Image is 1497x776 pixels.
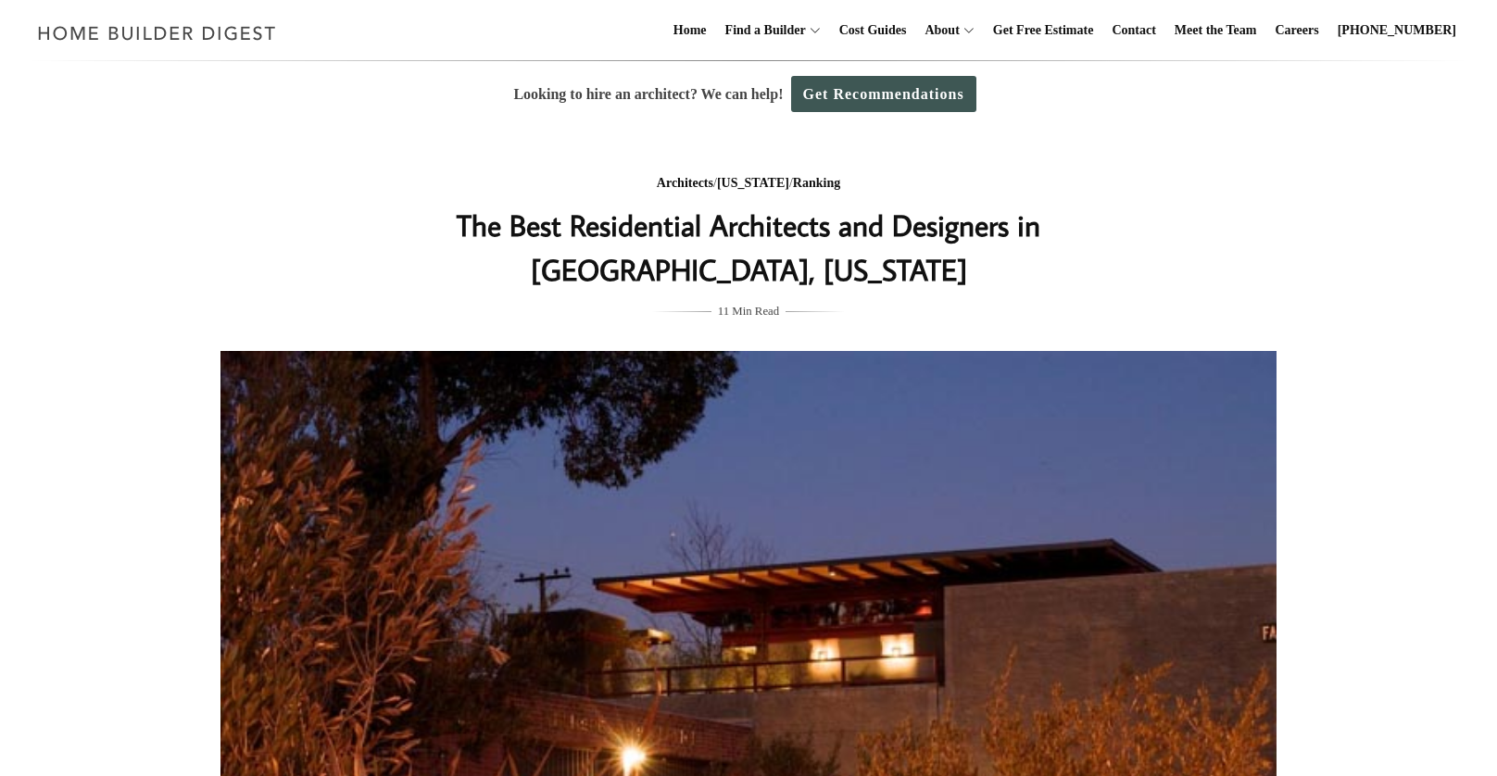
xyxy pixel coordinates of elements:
[30,15,284,51] img: Home Builder Digest
[986,1,1101,60] a: Get Free Estimate
[832,1,914,60] a: Cost Guides
[379,203,1118,292] h1: The Best Residential Architects and Designers in [GEOGRAPHIC_DATA], [US_STATE]
[379,172,1118,195] div: / /
[1167,1,1264,60] a: Meet the Team
[657,176,713,190] a: Architects
[791,76,976,112] a: Get Recommendations
[718,301,779,321] span: 11 Min Read
[1330,1,1464,60] a: [PHONE_NUMBER]
[666,1,714,60] a: Home
[718,1,806,60] a: Find a Builder
[1268,1,1327,60] a: Careers
[1104,1,1163,60] a: Contact
[793,176,840,190] a: Ranking
[917,1,959,60] a: About
[717,176,789,190] a: [US_STATE]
